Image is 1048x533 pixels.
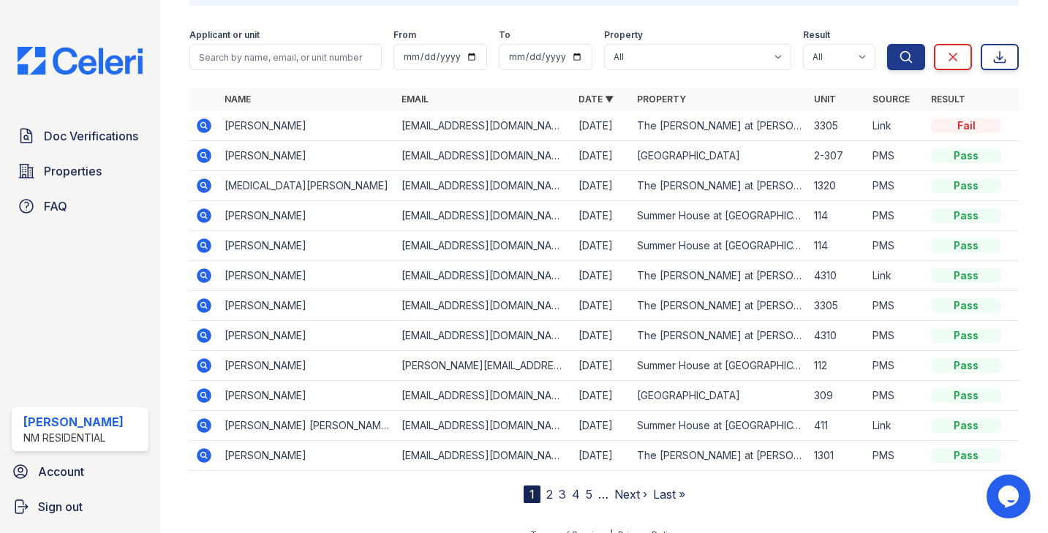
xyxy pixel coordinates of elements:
span: Account [38,463,84,480]
td: [PERSON_NAME] [219,291,396,321]
td: [DATE] [573,201,631,231]
td: [EMAIL_ADDRESS][DOMAIN_NAME] [396,321,573,351]
td: Summer House at [GEOGRAPHIC_DATA] [631,201,808,231]
div: Pass [931,208,1001,223]
td: [DATE] [573,261,631,291]
td: [PERSON_NAME] [219,381,396,411]
a: Property [637,94,686,105]
td: [EMAIL_ADDRESS][DOMAIN_NAME] [396,261,573,291]
div: Fail [931,118,1001,133]
div: [PERSON_NAME] [23,413,124,431]
td: [DATE] [573,141,631,171]
td: [DATE] [573,231,631,261]
div: Pass [931,388,1001,403]
td: [EMAIL_ADDRESS][DOMAIN_NAME] [396,441,573,471]
div: 1 [524,485,540,503]
div: Pass [931,238,1001,253]
td: The [PERSON_NAME] at [PERSON_NAME][GEOGRAPHIC_DATA] [631,441,808,471]
td: 411 [808,411,867,441]
td: [DATE] [573,411,631,441]
td: [DATE] [573,381,631,411]
div: Pass [931,328,1001,343]
td: Summer House at [GEOGRAPHIC_DATA] [631,231,808,261]
img: CE_Logo_Blue-a8612792a0a2168367f1c8372b55b34899dd931a85d93a1a3d3e32e68fde9ad4.png [6,47,154,75]
span: … [598,485,608,503]
td: PMS [867,201,925,231]
a: Sign out [6,492,154,521]
span: Doc Verifications [44,127,138,145]
td: [EMAIL_ADDRESS][DOMAIN_NAME] [396,141,573,171]
td: [MEDICAL_DATA][PERSON_NAME] [219,171,396,201]
td: [DATE] [573,441,631,471]
a: FAQ [12,192,148,221]
td: The [PERSON_NAME] at [PERSON_NAME][GEOGRAPHIC_DATA] [631,291,808,321]
td: 2-307 [808,141,867,171]
td: [DATE] [573,351,631,381]
td: [EMAIL_ADDRESS][DOMAIN_NAME] [396,111,573,141]
div: Pass [931,298,1001,313]
a: 4 [572,487,580,502]
a: Properties [12,156,148,186]
td: [PERSON_NAME] [219,141,396,171]
span: Sign out [38,498,83,515]
label: Result [803,29,830,41]
div: Pass [931,178,1001,193]
td: [PERSON_NAME] [219,231,396,261]
label: From [393,29,416,41]
td: Link [867,261,925,291]
a: Name [225,94,251,105]
td: PMS [867,441,925,471]
div: Pass [931,358,1001,373]
td: PMS [867,141,925,171]
td: PMS [867,291,925,321]
td: Link [867,411,925,441]
label: Property [604,29,643,41]
div: Pass [931,268,1001,283]
td: [DATE] [573,321,631,351]
a: Doc Verifications [12,121,148,151]
td: [DATE] [573,171,631,201]
td: PMS [867,171,925,201]
iframe: chat widget [987,475,1033,518]
td: 4310 [808,321,867,351]
td: [PERSON_NAME] [219,441,396,471]
td: 1301 [808,441,867,471]
a: 2 [546,487,553,502]
td: PMS [867,351,925,381]
td: 3305 [808,291,867,321]
td: [PERSON_NAME] [219,261,396,291]
div: NM Residential [23,431,124,445]
td: 4310 [808,261,867,291]
div: Pass [931,418,1001,433]
a: Date ▼ [578,94,614,105]
a: Result [931,94,965,105]
td: [EMAIL_ADDRESS][DOMAIN_NAME] [396,291,573,321]
span: FAQ [44,197,67,215]
td: [GEOGRAPHIC_DATA] [631,381,808,411]
a: Account [6,457,154,486]
td: [DATE] [573,111,631,141]
td: [EMAIL_ADDRESS][DOMAIN_NAME] [396,171,573,201]
a: 3 [559,487,566,502]
td: [PERSON_NAME] [219,111,396,141]
td: The [PERSON_NAME] at [PERSON_NAME][GEOGRAPHIC_DATA] [631,261,808,291]
a: 5 [586,487,592,502]
a: Email [402,94,429,105]
a: Unit [814,94,836,105]
td: [EMAIL_ADDRESS][DOMAIN_NAME] [396,411,573,441]
td: 114 [808,201,867,231]
td: The [PERSON_NAME] at [PERSON_NAME][GEOGRAPHIC_DATA] [631,111,808,141]
td: Summer House at [GEOGRAPHIC_DATA] [631,351,808,381]
td: [PERSON_NAME] [PERSON_NAME] [219,411,396,441]
td: PMS [867,231,925,261]
td: [PERSON_NAME] [219,201,396,231]
div: Pass [931,448,1001,463]
label: To [499,29,510,41]
td: [GEOGRAPHIC_DATA] [631,141,808,171]
span: Properties [44,162,102,180]
td: [EMAIL_ADDRESS][DOMAIN_NAME] [396,231,573,261]
input: Search by name, email, or unit number [189,44,382,70]
a: Last » [653,487,685,502]
td: 1320 [808,171,867,201]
